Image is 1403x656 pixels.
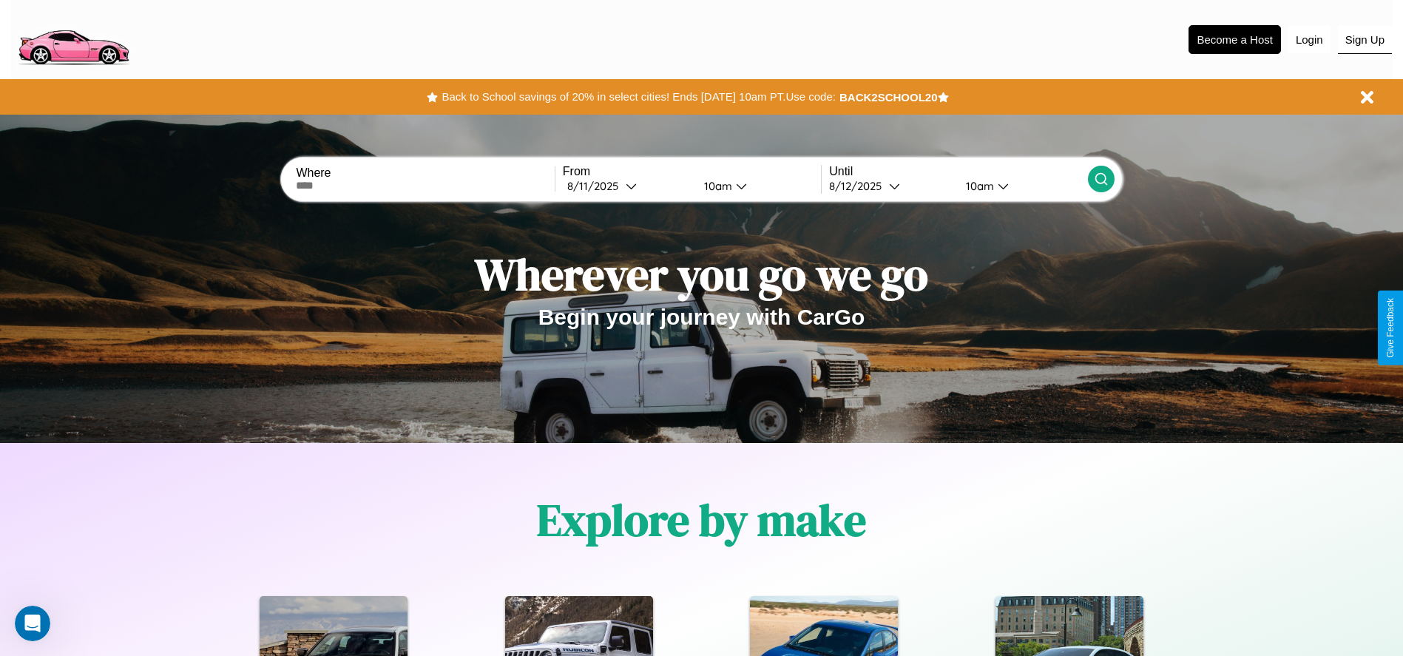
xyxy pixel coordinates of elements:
div: 10am [959,179,998,193]
button: Sign Up [1338,26,1392,54]
button: Back to School savings of 20% in select cities! Ends [DATE] 10am PT.Use code: [438,87,839,107]
label: Until [829,165,1087,178]
button: 10am [954,178,1088,194]
div: Give Feedback [1385,298,1396,358]
iframe: Intercom live chat [15,606,50,641]
label: Where [296,166,554,180]
div: 8 / 12 / 2025 [829,179,889,193]
div: 8 / 11 / 2025 [567,179,626,193]
button: 8/11/2025 [563,178,692,194]
label: From [563,165,821,178]
b: BACK2SCHOOL20 [839,91,938,104]
button: 10am [692,178,822,194]
button: Login [1288,26,1331,53]
img: logo [11,7,135,69]
div: 10am [697,179,736,193]
h1: Explore by make [537,490,866,550]
button: Become a Host [1189,25,1281,54]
